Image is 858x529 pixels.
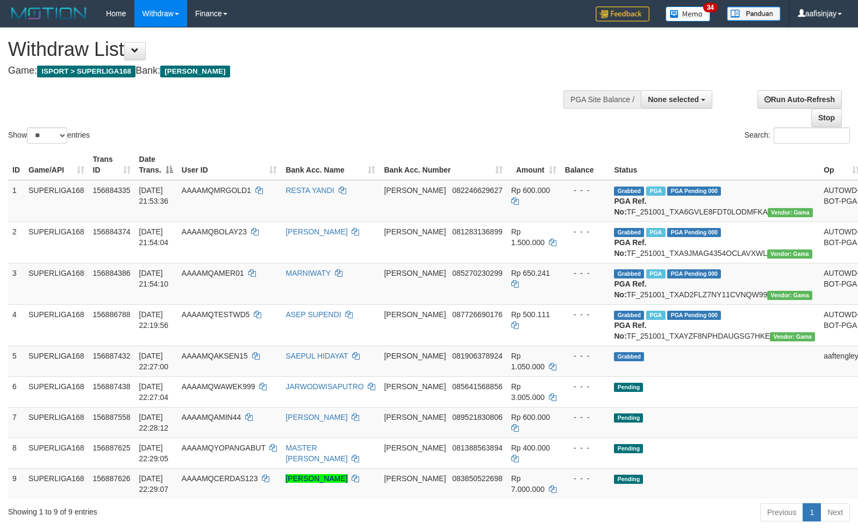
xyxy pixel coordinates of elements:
[182,413,241,421] span: AAAAMQAMIN44
[565,185,606,196] div: - - -
[8,180,24,222] td: 1
[614,197,646,216] b: PGA Ref. No:
[139,227,169,247] span: [DATE] 21:54:04
[384,186,446,195] span: [PERSON_NAME]
[139,310,169,330] span: [DATE] 22:19:56
[646,311,665,320] span: Marked by aafseijuro
[24,407,89,438] td: SUPERLIGA168
[135,149,177,180] th: Date Trans.: activate to sort column descending
[452,186,502,195] span: Copy 082246629627 to clipboard
[139,382,169,402] span: [DATE] 22:27:04
[511,269,550,277] span: Rp 650.241
[285,444,347,463] a: MASTER [PERSON_NAME]
[452,352,502,360] span: Copy 081906378924 to clipboard
[646,269,665,278] span: Marked by aafandaneth
[811,109,842,127] a: Stop
[610,149,819,180] th: Status
[614,187,644,196] span: Grabbed
[285,227,347,236] a: [PERSON_NAME]
[93,474,131,483] span: 156887626
[767,291,812,300] span: Vendor URL: https://trx31.1velocity.biz
[139,186,169,205] span: [DATE] 21:53:36
[93,352,131,360] span: 156887432
[614,269,644,278] span: Grabbed
[565,309,606,320] div: - - -
[511,474,545,494] span: Rp 7.000.000
[614,238,646,258] b: PGA Ref. No:
[610,304,819,346] td: TF_251001_TXAYZF8NPHDAUGSG7HKE
[596,6,649,22] img: Feedback.jpg
[610,180,819,222] td: TF_251001_TXA6GVLE8FDT0LODMFKA
[452,382,502,391] span: Copy 085641568856 to clipboard
[384,444,446,452] span: [PERSON_NAME]
[24,438,89,468] td: SUPERLIGA168
[614,383,643,392] span: Pending
[384,413,446,421] span: [PERSON_NAME]
[768,208,813,217] span: Vendor URL: https://trx31.1velocity.biz
[452,474,502,483] span: Copy 083850522698 to clipboard
[285,413,347,421] a: [PERSON_NAME]
[614,321,646,340] b: PGA Ref. No:
[182,444,266,452] span: AAAAMQYOPANGABUT
[24,263,89,304] td: SUPERLIGA168
[384,227,446,236] span: [PERSON_NAME]
[27,127,67,144] select: Showentries
[511,413,550,421] span: Rp 600.000
[24,221,89,263] td: SUPERLIGA168
[139,413,169,432] span: [DATE] 22:28:12
[667,311,721,320] span: PGA Pending
[614,413,643,423] span: Pending
[384,352,446,360] span: [PERSON_NAME]
[177,149,282,180] th: User ID: activate to sort column ascending
[614,475,643,484] span: Pending
[8,221,24,263] td: 2
[727,6,781,21] img: panduan.png
[8,127,90,144] label: Show entries
[8,66,561,76] h4: Game: Bank:
[667,187,721,196] span: PGA Pending
[8,149,24,180] th: ID
[384,474,446,483] span: [PERSON_NAME]
[93,310,131,319] span: 156886788
[561,149,610,180] th: Balance
[511,444,550,452] span: Rp 400.000
[770,332,815,341] span: Vendor URL: https://trx31.1velocity.biz
[182,352,248,360] span: AAAAMQAKSEN15
[281,149,380,180] th: Bank Acc. Name: activate to sort column ascending
[8,39,561,60] h1: Withdraw List
[37,66,135,77] span: ISPORT > SUPERLIGA168
[760,503,803,521] a: Previous
[648,95,699,104] span: None selected
[93,444,131,452] span: 156887625
[89,149,135,180] th: Trans ID: activate to sort column ascending
[667,228,721,237] span: PGA Pending
[565,226,606,237] div: - - -
[24,180,89,222] td: SUPERLIGA168
[182,474,258,483] span: AAAAMQCERDAS123
[182,227,247,236] span: AAAAMQBOLAY23
[8,502,349,517] div: Showing 1 to 9 of 9 entries
[8,438,24,468] td: 8
[565,473,606,484] div: - - -
[8,263,24,304] td: 3
[507,149,561,180] th: Amount: activate to sort column ascending
[93,269,131,277] span: 156884386
[380,149,506,180] th: Bank Acc. Number: activate to sort column ascending
[8,304,24,346] td: 4
[8,5,90,22] img: MOTION_logo.png
[511,310,550,319] span: Rp 500.111
[139,269,169,288] span: [DATE] 21:54:10
[182,269,244,277] span: AAAAMQAMER01
[93,382,131,391] span: 156887438
[565,268,606,278] div: - - -
[565,412,606,423] div: - - -
[511,382,545,402] span: Rp 3.005.000
[24,149,89,180] th: Game/API: activate to sort column ascending
[93,413,131,421] span: 156887558
[452,444,502,452] span: Copy 081388563894 to clipboard
[285,352,348,360] a: SAEPUL HIDAYAT
[646,228,665,237] span: Marked by aafandaneth
[757,90,842,109] a: Run Auto-Refresh
[452,269,502,277] span: Copy 085270230299 to clipboard
[182,382,255,391] span: AAAAMQWAWEK999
